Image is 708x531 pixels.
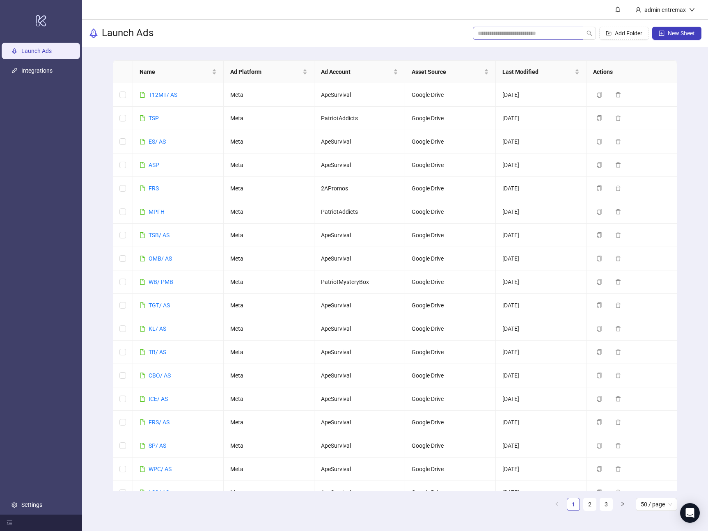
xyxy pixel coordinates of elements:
span: copy [596,373,602,378]
span: delete [615,466,621,472]
a: Integrations [21,67,53,74]
td: Meta [224,177,314,200]
span: copy [596,419,602,425]
td: [DATE] [496,458,587,481]
span: file [140,326,145,332]
span: copy [596,162,602,168]
th: Last Modified [496,61,587,83]
a: Launch Ads [21,48,52,54]
span: copy [596,326,602,332]
th: Actions [587,61,677,83]
span: left [554,501,559,506]
span: copy [596,185,602,191]
a: MPFH [149,208,165,215]
span: menu-fold [7,520,12,526]
div: Open Intercom Messenger [680,503,700,523]
span: file [140,185,145,191]
span: delete [615,162,621,168]
td: Meta [224,387,314,411]
td: Google Drive [405,294,496,317]
span: file [140,466,145,472]
td: Google Drive [405,411,496,434]
td: ApeSurvival [314,224,405,247]
span: file [140,256,145,261]
td: [DATE] [496,387,587,411]
li: 1 [567,498,580,511]
span: delete [615,115,621,121]
span: file [140,349,145,355]
td: [DATE] [496,83,587,107]
span: copy [596,349,602,355]
span: file [140,162,145,168]
td: [DATE] [496,411,587,434]
td: ApeSurvival [314,458,405,481]
td: [DATE] [496,153,587,177]
span: copy [596,466,602,472]
td: [DATE] [496,107,587,130]
td: ApeSurvival [314,434,405,458]
td: Google Drive [405,83,496,107]
span: down [689,7,695,13]
td: Google Drive [405,200,496,224]
span: delete [615,443,621,449]
td: [DATE] [496,341,587,364]
a: KL/ AS [149,325,166,332]
td: [DATE] [496,294,587,317]
span: file [140,373,145,378]
div: admin entremax [641,5,689,14]
span: delete [615,185,621,191]
td: [DATE] [496,224,587,247]
li: Previous Page [550,498,564,511]
span: copy [596,115,602,121]
td: ApeSurvival [314,83,405,107]
span: file [140,302,145,308]
span: bell [615,7,621,12]
span: plus-square [659,30,664,36]
td: [DATE] [496,177,587,200]
span: search [587,30,592,36]
td: PatriotMysteryBox [314,270,405,294]
td: PatriotAddicts [314,200,405,224]
span: copy [596,279,602,285]
span: file [140,443,145,449]
span: delete [615,256,621,261]
a: Settings [21,501,42,508]
button: New Sheet [652,27,701,40]
td: Google Drive [405,481,496,504]
td: Meta [224,130,314,153]
h3: Launch Ads [102,27,154,40]
a: T12MT/ AS [149,92,177,98]
td: Meta [224,317,314,341]
a: TB/ AS [149,349,166,355]
span: file [140,115,145,121]
span: delete [615,373,621,378]
span: file [140,209,145,215]
span: copy [596,232,602,238]
button: right [616,498,629,511]
td: Meta [224,107,314,130]
td: ApeSurvival [314,411,405,434]
span: user [635,7,641,13]
th: Asset Source [405,61,496,83]
td: ApeSurvival [314,153,405,177]
a: ES/ AS [149,138,166,145]
td: ApeSurvival [314,294,405,317]
span: delete [615,139,621,144]
span: delete [615,302,621,308]
span: delete [615,92,621,98]
span: copy [596,92,602,98]
td: [DATE] [496,270,587,294]
a: TGT/ AS [149,302,170,309]
span: delete [615,490,621,495]
td: Google Drive [405,153,496,177]
li: Next Page [616,498,629,511]
td: Meta [224,200,314,224]
td: Meta [224,224,314,247]
li: 3 [600,498,613,511]
td: [DATE] [496,200,587,224]
span: right [620,501,625,506]
td: Google Drive [405,434,496,458]
td: Google Drive [405,364,496,387]
td: ApeSurvival [314,130,405,153]
a: 2 [584,498,596,510]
